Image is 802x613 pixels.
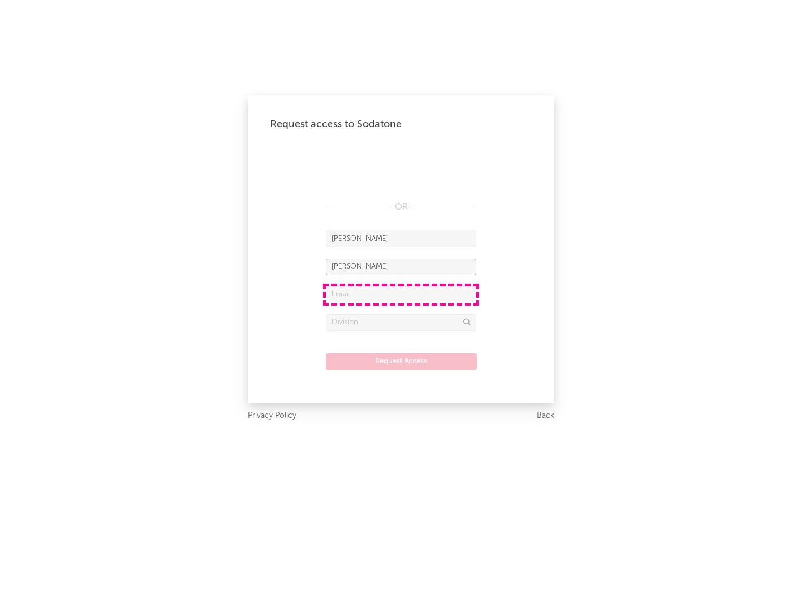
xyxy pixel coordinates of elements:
[326,259,476,275] input: Last Name
[270,118,532,131] div: Request access to Sodatone
[248,409,296,423] a: Privacy Policy
[326,353,477,370] button: Request Access
[326,286,476,303] input: Email
[326,231,476,247] input: First Name
[326,201,476,214] div: OR
[326,314,476,331] input: Division
[537,409,554,423] a: Back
